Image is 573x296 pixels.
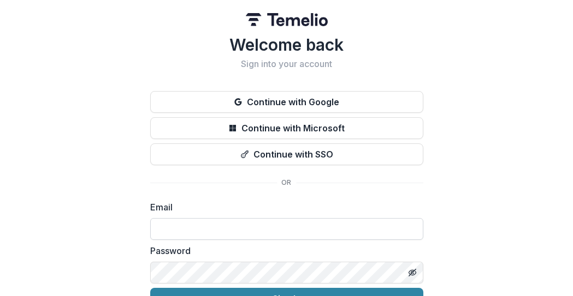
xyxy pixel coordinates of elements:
[150,244,417,257] label: Password
[404,264,421,281] button: Toggle password visibility
[150,201,417,214] label: Email
[150,91,423,113] button: Continue with Google
[150,143,423,165] button: Continue with SSO
[246,13,328,26] img: Temelio
[150,117,423,139] button: Continue with Microsoft
[150,35,423,55] h1: Welcome back
[150,59,423,69] h2: Sign into your account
